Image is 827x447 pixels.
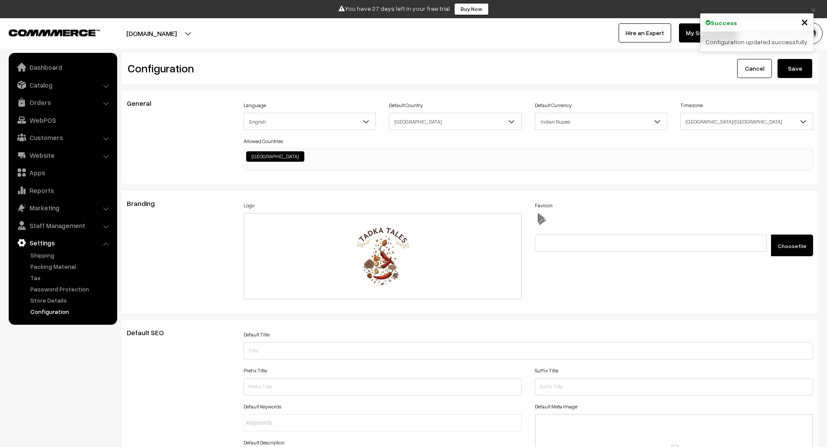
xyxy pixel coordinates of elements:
[801,15,808,28] button: Close
[535,367,558,375] label: Suffix Title
[535,202,553,209] label: Favicon
[535,114,667,129] span: Indian Rupee
[711,18,737,27] strong: Success
[11,235,114,251] a: Settings
[11,147,114,163] a: Website
[28,284,114,294] a: Password Protection
[9,29,100,36] img: COMMMERCE
[244,403,281,411] label: Default Keywords
[679,23,738,42] a: My Subscription
[28,296,114,305] a: Store Details
[680,113,813,130] span: Asia/Kolkata
[454,3,489,15] a: Buy Now
[11,165,114,180] a: Apps
[535,101,572,109] label: Default Currency
[244,202,254,209] label: Logo
[619,23,671,42] a: Hire an Expert
[535,213,548,226] img: favicon.ico
[778,243,806,249] span: Choose file
[778,59,812,78] button: Save
[28,273,114,282] a: Tax
[244,114,376,129] span: English
[11,218,114,233] a: Staff Management
[389,113,522,130] span: India
[28,251,114,260] a: Shipping
[244,331,270,339] label: Default Title
[244,378,522,395] input: Prefix Title
[3,3,824,15] div: You have 27 days left in your free trial
[807,4,819,14] a: ×
[11,183,114,198] a: Reports
[11,95,114,110] a: Orders
[28,262,114,271] a: Packing Material
[127,99,161,108] span: General
[389,101,423,109] label: Default Country
[389,114,521,129] span: India
[535,378,813,395] input: Suffix Title
[28,307,114,316] a: Configuration
[11,112,114,128] a: WebPOS
[11,130,114,145] a: Customers
[127,199,165,208] span: Branding
[244,101,266,109] label: Language
[246,151,304,162] li: India
[535,403,577,411] label: Default Meta Image
[246,418,322,427] input: Keywords
[737,59,772,78] a: Cancel
[96,23,207,44] button: [DOMAIN_NAME]
[680,101,703,109] label: Timezone
[127,328,174,337] span: Default SEO
[11,59,114,75] a: Dashboard
[681,114,813,129] span: Asia/Kolkata
[535,113,668,130] span: Indian Rupee
[11,77,114,93] a: Catalog
[11,200,114,215] a: Marketing
[244,342,814,359] input: Title
[244,367,267,375] label: Prefix Title
[244,439,285,447] label: Default Description
[244,113,376,130] span: English
[9,27,85,37] a: COMMMERCE
[128,62,464,75] h2: Configuration
[700,32,814,52] div: Configuration updated successfully.
[244,137,283,145] label: Allowed Countries
[801,13,808,29] span: ×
